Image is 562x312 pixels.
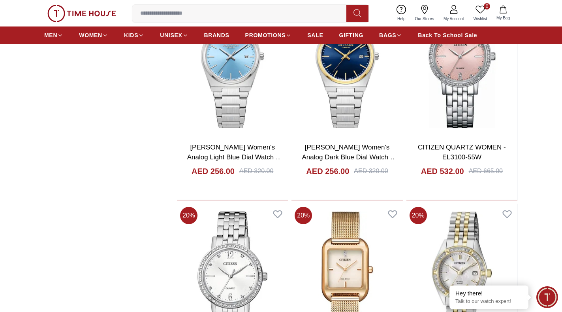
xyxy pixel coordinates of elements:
[124,31,138,39] span: KIDS
[354,166,388,176] div: AED 320.00
[245,31,286,39] span: PROMOTIONS
[418,144,506,161] a: CITIZEN QUARTZ WOMEN - EL3100-55W
[440,16,467,22] span: My Account
[492,4,515,23] button: My Bag
[536,286,558,308] div: Chat Widget
[393,3,410,23] a: Help
[339,28,363,42] a: GIFTING
[339,31,363,39] span: GIFTING
[302,144,397,171] a: [PERSON_NAME] Women's Analog Dark Blue Dial Watch - LC08195.290
[295,207,312,224] span: 20 %
[410,207,427,224] span: 20 %
[160,28,188,42] a: UNISEX
[469,3,492,23] a: 0Wishlist
[307,31,323,39] span: SALE
[44,31,57,39] span: MEN
[160,31,182,39] span: UNISEX
[79,28,108,42] a: WOMEN
[379,28,402,42] a: BAGS
[418,31,477,39] span: Back To School Sale
[484,3,490,9] span: 0
[306,166,349,177] h4: AED 256.00
[204,28,229,42] a: BRANDS
[192,166,235,177] h4: AED 256.00
[412,16,437,22] span: Our Stores
[455,298,523,305] p: Talk to our watch expert!
[307,28,323,42] a: SALE
[44,28,63,42] a: MEN
[124,28,144,42] a: KIDS
[493,15,513,21] span: My Bag
[47,5,116,22] img: ...
[245,28,292,42] a: PROMOTIONS
[239,166,273,176] div: AED 320.00
[187,144,282,171] a: [PERSON_NAME] Women's Analog Light Blue Dial Watch - LC08195.300
[470,16,490,22] span: Wishlist
[455,289,523,297] div: Hey there!
[421,166,464,177] h4: AED 532.00
[204,31,229,39] span: BRANDS
[410,3,439,23] a: Our Stores
[418,28,477,42] a: Back To School Sale
[379,31,396,39] span: BAGS
[180,207,197,224] span: 20 %
[394,16,409,22] span: Help
[469,166,503,176] div: AED 665.00
[79,31,102,39] span: WOMEN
